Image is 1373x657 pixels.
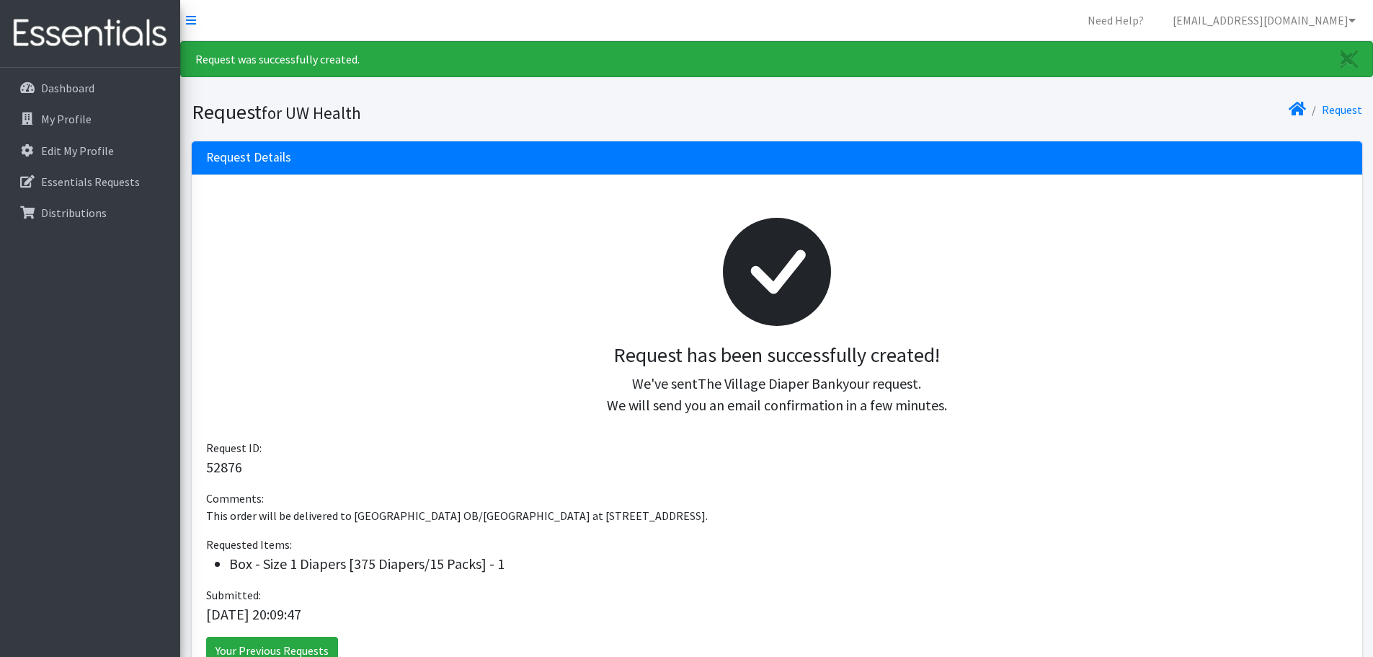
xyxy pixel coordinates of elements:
a: Request [1322,102,1362,117]
small: for UW Health [262,102,361,123]
p: Dashboard [41,81,94,95]
p: We've sent your request. We will send you an email confirmation in a few minutes. [218,373,1336,416]
div: Request was successfully created. [180,41,1373,77]
a: Distributions [6,198,174,227]
a: Dashboard [6,74,174,102]
p: Edit My Profile [41,144,114,158]
a: Edit My Profile [6,136,174,165]
a: Essentials Requests [6,167,174,196]
p: My Profile [41,112,92,126]
h1: Request [192,100,772,125]
img: HumanEssentials [6,9,174,58]
p: Distributions [41,206,107,220]
span: Comments: [206,491,264,506]
li: Box - Size 1 Diapers [375 Diapers/15 Packs] - 1 [229,553,1348,575]
span: The Village Diaper Bank [698,374,843,392]
p: [DATE] 20:09:47 [206,604,1348,625]
p: This order will be delivered to [GEOGRAPHIC_DATA] OB/[GEOGRAPHIC_DATA] at [STREET_ADDRESS]. [206,507,1348,524]
a: [EMAIL_ADDRESS][DOMAIN_NAME] [1161,6,1367,35]
p: Essentials Requests [41,175,140,189]
p: 52876 [206,457,1348,478]
span: Request ID: [206,441,262,455]
h3: Request has been successfully created! [218,343,1336,368]
span: Submitted: [206,588,261,602]
h3: Request Details [206,150,291,165]
a: Close [1326,42,1372,76]
a: Need Help? [1076,6,1155,35]
span: Requested Items: [206,537,292,552]
a: My Profile [6,105,174,133]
